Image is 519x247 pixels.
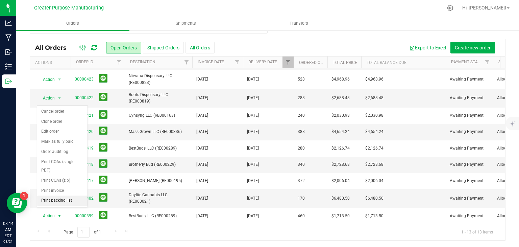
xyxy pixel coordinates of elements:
span: [DATE] [247,76,259,83]
span: Awaiting Payment [450,161,489,168]
button: Export to Excel [405,42,450,53]
span: Awaiting Payment [450,178,489,184]
span: $6,480.50 [331,195,350,202]
span: $2,006.04 [365,178,384,184]
span: Shipments [167,20,205,26]
a: Filter [181,57,192,68]
span: 1 - 13 of 13 items [456,227,498,237]
div: Manage settings [446,5,454,11]
span: [DATE] [196,145,208,152]
span: $2,126.74 [331,145,350,152]
a: Filter [282,57,294,68]
span: select [55,211,64,221]
div: Actions [35,60,68,65]
span: $2,728.68 [365,161,384,168]
span: $2,126.74 [365,145,384,152]
span: [DATE] [247,112,259,119]
span: 240 [298,112,305,119]
inline-svg: Inbound [5,49,12,55]
span: [PERSON_NAME] (RE000195) [129,178,188,184]
p: 08:14 AM EDT [3,221,13,239]
button: Open Orders [106,42,141,53]
span: [DATE] [196,112,208,119]
span: Action [37,211,55,221]
inline-svg: Manufacturing [5,34,12,41]
a: 00000422 [75,95,94,101]
span: Awaiting Payment [450,213,489,219]
span: 460 [298,213,305,219]
span: Awaiting Payment [450,76,489,83]
span: All Orders [35,44,73,51]
span: Awaiting Payment [450,129,489,135]
iframe: Resource center [7,193,27,213]
a: Invoice Date [198,60,224,64]
iframe: Resource center unread badge [20,192,28,200]
span: [DATE] [196,129,208,135]
li: Mark as fully paid [37,137,88,147]
span: $4,968.96 [331,76,350,83]
span: [DATE] [247,195,259,202]
inline-svg: Inventory [5,63,12,70]
li: Print packing list [37,196,88,206]
span: [DATE] [247,213,259,219]
span: 372 [298,178,305,184]
span: [DATE] [247,178,259,184]
span: [DATE] [247,145,259,152]
span: $4,654.24 [331,129,350,135]
span: $4,654.24 [365,129,384,135]
a: Destination [130,60,155,64]
button: Shipped Orders [143,42,184,53]
span: Brotherly Bud (RE000229) [129,161,188,168]
inline-svg: Outbound [5,78,12,85]
inline-svg: Analytics [5,20,12,26]
a: Shipments [129,16,243,30]
span: [DATE] [196,161,208,168]
span: 280 [298,145,305,152]
span: $4,968.96 [365,76,384,83]
a: Status [498,60,513,64]
span: $1,713.50 [365,213,384,219]
span: Daylite Cannabis LLC (RE000021) [129,192,188,205]
span: $6,480.50 [365,195,384,202]
span: [DATE] [196,178,208,184]
a: Ordered qty [299,60,325,65]
span: Roots Dispensary LLC (RE000819) [129,92,188,105]
a: Order ID [76,60,93,64]
span: [DATE] [196,195,208,202]
span: Action [37,93,55,103]
span: Page of 1 [58,227,106,238]
a: 00000399 [75,213,94,219]
span: $2,728.68 [331,161,350,168]
span: [DATE] [247,129,259,135]
a: Total Price [333,60,357,65]
span: [DATE] [247,95,259,101]
span: $2,006.04 [331,178,350,184]
p: 08/21 [3,239,13,244]
span: select [55,93,64,103]
span: $2,688.48 [365,95,384,101]
span: Hi, [PERSON_NAME]! [462,5,506,10]
input: 1 [77,227,90,238]
span: 528 [298,76,305,83]
span: Mass Grown LLC (RE000336) [129,129,188,135]
span: Awaiting Payment [450,195,489,202]
span: Awaiting Payment [450,145,489,152]
a: Delivery Date [248,60,277,64]
a: Filter [482,57,493,68]
a: 00000423 [75,76,94,83]
span: Transfers [280,20,317,26]
li: Print COAs (zip) [37,176,88,186]
a: Filter [232,57,243,68]
span: Nirvana Dispensary LLC (RE000823) [129,73,188,86]
button: Create new order [450,42,495,53]
li: Clone order [37,117,88,127]
a: Transfers [243,16,356,30]
li: Edit order [37,127,88,137]
span: $2,030.98 [331,112,350,119]
span: Greater Purpose Manufacturing [34,5,104,11]
li: Order audit log [37,147,88,157]
span: Action [37,75,55,84]
span: 388 [298,129,305,135]
span: [DATE] [196,76,208,83]
span: 340 [298,161,305,168]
